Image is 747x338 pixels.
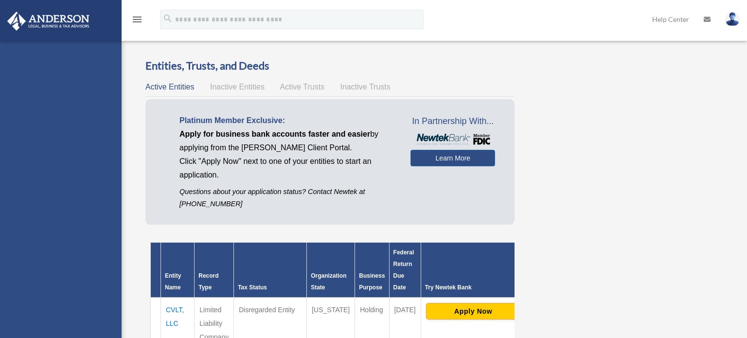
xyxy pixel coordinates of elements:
th: Record Type [195,243,234,298]
span: Apply for business bank accounts faster and easier [179,130,370,138]
img: User Pic [725,12,740,26]
p: Platinum Member Exclusive: [179,114,396,127]
span: Active Trusts [280,83,325,91]
span: Inactive Entities [210,83,265,91]
th: Federal Return Due Date [389,243,421,298]
p: Questions about your application status? Contact Newtek at [PHONE_NUMBER] [179,186,396,210]
a: menu [131,17,143,25]
img: Anderson Advisors Platinum Portal [4,12,92,31]
span: Active Entities [145,83,194,91]
div: Try Newtek Bank [425,282,522,293]
i: search [162,13,173,24]
p: Click "Apply Now" next to one of your entities to start an application. [179,155,396,182]
i: menu [131,14,143,25]
th: Entity Name [161,243,195,298]
img: NewtekBankLogoSM.png [415,134,490,145]
th: Tax Status [234,243,307,298]
th: Business Purpose [355,243,389,298]
button: Apply Now [426,303,521,320]
p: by applying from the [PERSON_NAME] Client Portal. [179,127,396,155]
span: In Partnership With... [410,114,495,129]
span: Inactive Trusts [340,83,391,91]
a: Learn More [410,150,495,166]
h3: Entities, Trusts, and Deeds [145,58,515,73]
th: Organization State [307,243,355,298]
